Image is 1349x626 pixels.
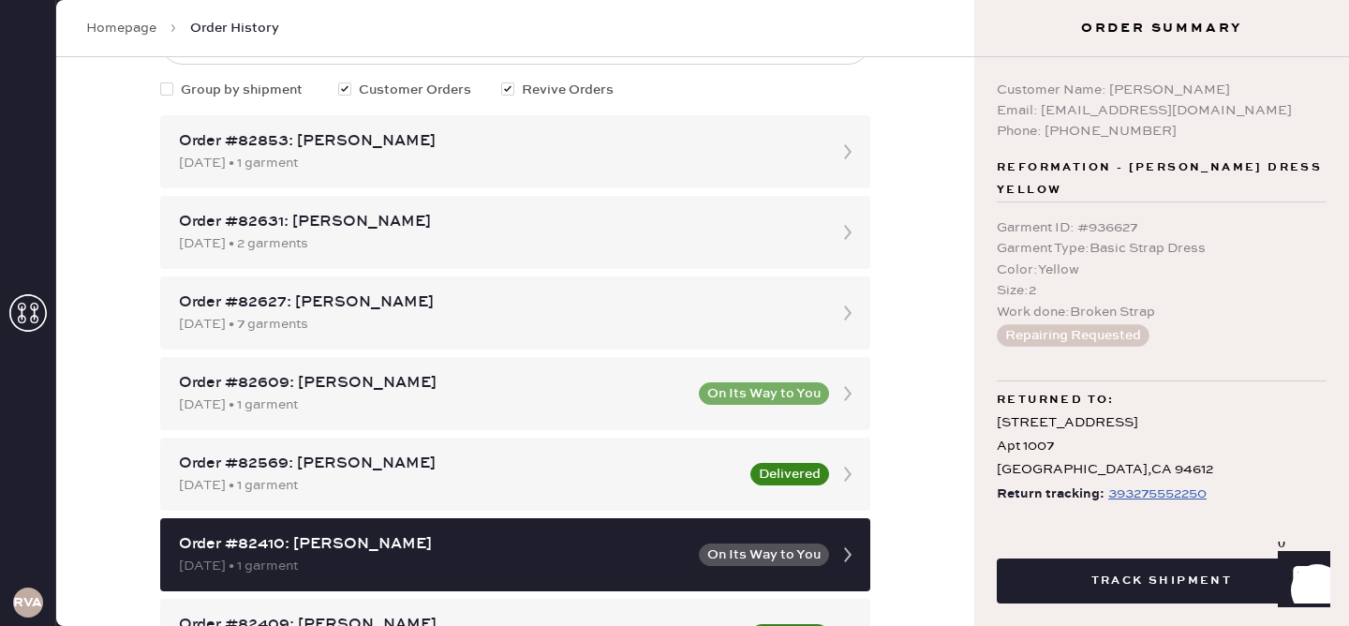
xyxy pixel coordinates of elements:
[359,80,471,100] span: Customer Orders
[1108,483,1207,505] div: https://www.fedex.com/apps/fedextrack/?tracknumbers=393275552250&cntry_code=US
[997,80,1327,100] div: Customer Name: [PERSON_NAME]
[179,153,818,173] div: [DATE] • 1 garment
[181,80,303,100] span: Group by shipment
[179,130,818,153] div: Order #82853: [PERSON_NAME]
[997,389,1115,411] span: Returned to:
[699,382,829,405] button: On Its Way to You
[997,411,1327,483] div: [STREET_ADDRESS] Apt 1007 [GEOGRAPHIC_DATA] , CA 94612
[997,302,1327,322] div: Work done : Broken Strap
[1104,483,1207,506] a: 393275552250
[179,291,818,314] div: Order #82627: [PERSON_NAME]
[179,475,739,496] div: [DATE] • 1 garment
[179,233,818,254] div: [DATE] • 2 garments
[997,100,1327,121] div: Email: [EMAIL_ADDRESS][DOMAIN_NAME]
[522,80,614,100] span: Revive Orders
[750,463,829,485] button: Delivered
[179,211,818,233] div: Order #82631: [PERSON_NAME]
[997,238,1327,259] div: Garment Type : Basic Strap Dress
[997,156,1327,201] span: Reformation - [PERSON_NAME] Dress Yellow
[86,19,156,37] a: Homepage
[13,596,42,609] h3: RVA
[190,19,279,37] span: Order History
[997,121,1327,142] div: Phone: [PHONE_NUMBER]
[997,217,1327,238] div: Garment ID : # 936627
[699,544,829,566] button: On Its Way to You
[997,260,1327,280] div: Color : Yellow
[997,324,1149,347] button: Repairing Requested
[997,571,1327,589] a: Track Shipment
[179,314,818,335] div: [DATE] • 7 garments
[179,556,688,576] div: [DATE] • 1 garment
[179,453,739,475] div: Order #82569: [PERSON_NAME]
[1260,542,1341,622] iframe: Front Chat
[997,483,1104,506] span: Return tracking:
[179,533,688,556] div: Order #82410: [PERSON_NAME]
[974,19,1349,37] h3: Order Summary
[179,372,688,395] div: Order #82609: [PERSON_NAME]
[997,559,1327,604] button: Track Shipment
[997,280,1327,301] div: Size : 2
[179,395,688,415] div: [DATE] • 1 garment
